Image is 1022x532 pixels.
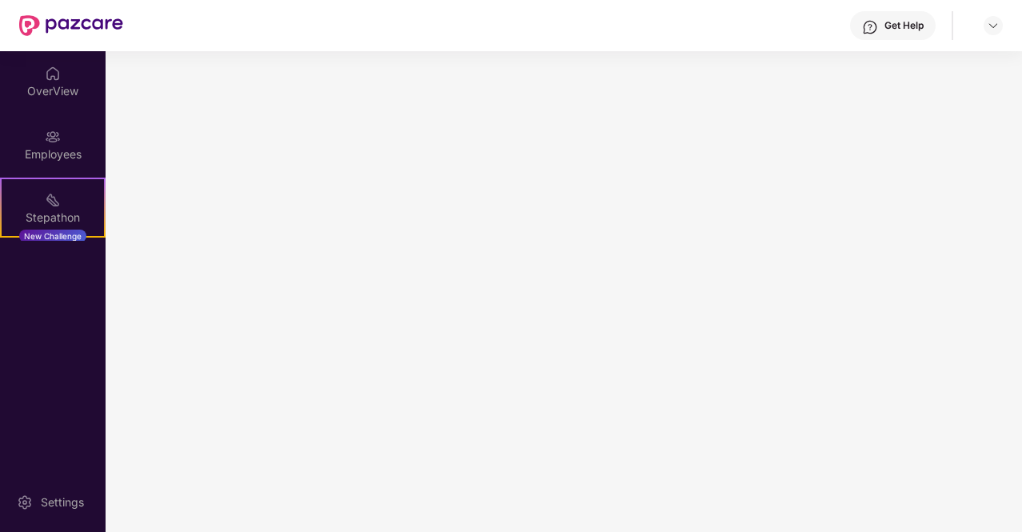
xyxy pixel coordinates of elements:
[45,129,61,145] img: svg+xml;base64,PHN2ZyBpZD0iRW1wbG95ZWVzIiB4bWxucz0iaHR0cDovL3d3dy53My5vcmcvMjAwMC9zdmciIHdpZHRoPS...
[2,210,104,226] div: Stepathon
[884,19,924,32] div: Get Help
[36,494,89,510] div: Settings
[19,230,86,242] div: New Challenge
[45,66,61,82] img: svg+xml;base64,PHN2ZyBpZD0iSG9tZSIgeG1sbnM9Imh0dHA6Ly93d3cudzMub3JnLzIwMDAvc3ZnIiB3aWR0aD0iMjAiIG...
[987,19,1000,32] img: svg+xml;base64,PHN2ZyBpZD0iRHJvcGRvd24tMzJ4MzIiIHhtbG5zPSJodHRwOi8vd3d3LnczLm9yZy8yMDAwL3N2ZyIgd2...
[862,19,878,35] img: svg+xml;base64,PHN2ZyBpZD0iSGVscC0zMngzMiIgeG1sbnM9Imh0dHA6Ly93d3cudzMub3JnLzIwMDAvc3ZnIiB3aWR0aD...
[19,15,123,36] img: New Pazcare Logo
[45,192,61,208] img: svg+xml;base64,PHN2ZyB4bWxucz0iaHR0cDovL3d3dy53My5vcmcvMjAwMC9zdmciIHdpZHRoPSIyMSIgaGVpZ2h0PSIyMC...
[17,494,33,510] img: svg+xml;base64,PHN2ZyBpZD0iU2V0dGluZy0yMHgyMCIgeG1sbnM9Imh0dHA6Ly93d3cudzMub3JnLzIwMDAvc3ZnIiB3aW...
